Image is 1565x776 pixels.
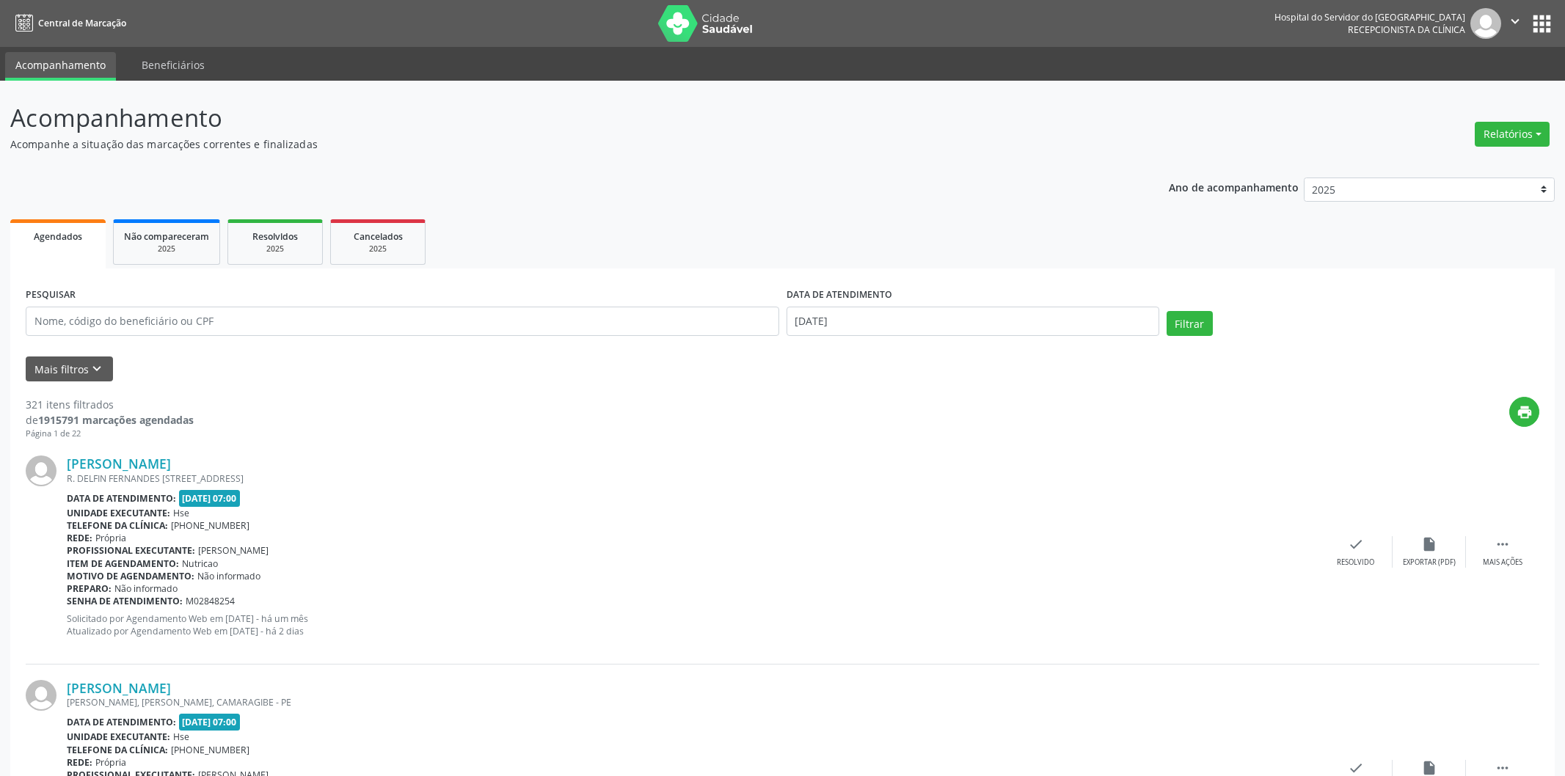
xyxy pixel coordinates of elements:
b: Senha de atendimento: [67,595,183,607]
p: Acompanhamento [10,100,1092,136]
b: Data de atendimento: [67,492,176,505]
i:  [1495,760,1511,776]
input: Nome, código do beneficiário ou CPF [26,307,779,336]
span: [DATE] 07:00 [179,490,241,507]
span: Não informado [114,582,178,595]
a: [PERSON_NAME] [67,680,171,696]
label: PESQUISAR [26,284,76,307]
a: Acompanhamento [5,52,116,81]
div: Mais ações [1483,557,1522,568]
p: Acompanhe a situação das marcações correntes e finalizadas [10,136,1092,152]
b: Telefone da clínica: [67,519,168,532]
div: [PERSON_NAME], [PERSON_NAME], CAMARAGIBE - PE [67,696,1319,709]
b: Unidade executante: [67,507,170,519]
img: img [1470,8,1501,39]
span: [PHONE_NUMBER] [171,744,249,756]
span: Recepcionista da clínica [1348,23,1465,36]
div: Página 1 de 22 [26,428,194,440]
span: Nutricao [182,557,218,570]
i: check [1348,760,1364,776]
button: Filtrar [1167,311,1213,336]
b: Rede: [67,532,92,544]
div: Hospital do Servidor do [GEOGRAPHIC_DATA] [1274,11,1465,23]
a: Beneficiários [131,52,215,78]
span: [PHONE_NUMBER] [171,519,249,532]
div: de [26,412,194,428]
img: img [26,455,56,486]
b: Item de agendamento: [67,557,179,570]
div: Exportar (PDF) [1403,557,1456,568]
span: Agendados [34,230,82,243]
b: Preparo: [67,582,112,595]
b: Unidade executante: [67,731,170,743]
span: Hse [173,507,189,519]
b: Telefone da clínica: [67,744,168,756]
div: 2025 [238,244,312,255]
i:  [1507,13,1523,29]
i: check [1348,536,1364,552]
p: Solicitado por Agendamento Web em [DATE] - há um mês Atualizado por Agendamento Web em [DATE] - h... [67,612,1319,637]
i: keyboard_arrow_down [89,361,105,377]
b: Motivo de agendamento: [67,570,194,582]
div: 321 itens filtrados [26,397,194,412]
span: Própria [95,532,126,544]
span: Não compareceram [124,230,209,243]
span: [PERSON_NAME] [198,544,269,557]
span: Não informado [197,570,260,582]
img: img [26,680,56,711]
div: Resolvido [1337,557,1374,568]
button: Mais filtroskeyboard_arrow_down [26,356,113,382]
p: Ano de acompanhamento [1169,177,1299,196]
span: Hse [173,731,189,743]
span: Própria [95,756,126,769]
button: apps [1529,11,1555,37]
span: M02848254 [186,595,235,607]
button: Relatórios [1475,122,1550,147]
b: Profissional executante: [67,544,195,557]
i: print [1517,404,1533,420]
i: insert_drive_file [1421,536,1437,552]
button:  [1501,8,1529,39]
span: Cancelados [354,230,403,243]
i: insert_drive_file [1421,760,1437,776]
span: Central de Marcação [38,17,126,29]
strong: 1915791 marcações agendadas [38,413,194,427]
i:  [1495,536,1511,552]
span: Resolvidos [252,230,298,243]
div: R. DELFIN FERNANDES [STREET_ADDRESS] [67,472,1319,485]
input: Selecione um intervalo [787,307,1159,336]
a: Central de Marcação [10,11,126,35]
span: [DATE] 07:00 [179,714,241,731]
label: DATA DE ATENDIMENTO [787,284,892,307]
div: 2025 [341,244,415,255]
div: 2025 [124,244,209,255]
b: Data de atendimento: [67,716,176,728]
button: print [1509,397,1539,427]
b: Rede: [67,756,92,769]
a: [PERSON_NAME] [67,455,171,472]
